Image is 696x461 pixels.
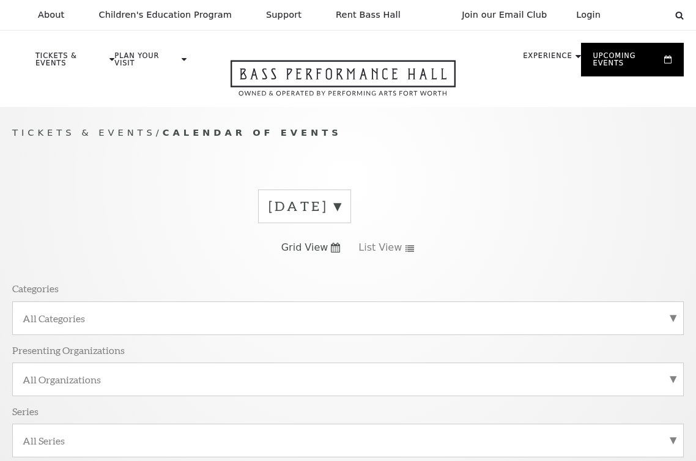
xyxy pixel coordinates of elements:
[266,10,302,20] p: Support
[12,125,684,141] p: /
[336,10,401,20] p: Rent Bass Hall
[23,434,673,447] label: All Series
[35,53,106,73] p: Tickets & Events
[23,312,673,325] label: All Categories
[98,10,232,20] p: Children's Education Program
[523,53,572,66] p: Experience
[593,53,661,73] p: Upcoming Events
[23,373,673,386] label: All Organizations
[281,241,328,254] span: Grid View
[38,10,64,20] p: About
[358,241,402,254] span: List View
[114,53,179,73] p: Plan Your Visit
[163,127,342,138] span: Calendar of Events
[12,127,156,138] span: Tickets & Events
[268,197,341,216] label: [DATE]
[620,9,664,21] select: Select:
[12,282,59,295] p: Categories
[12,344,125,356] p: Presenting Organizations
[12,405,39,418] p: Series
